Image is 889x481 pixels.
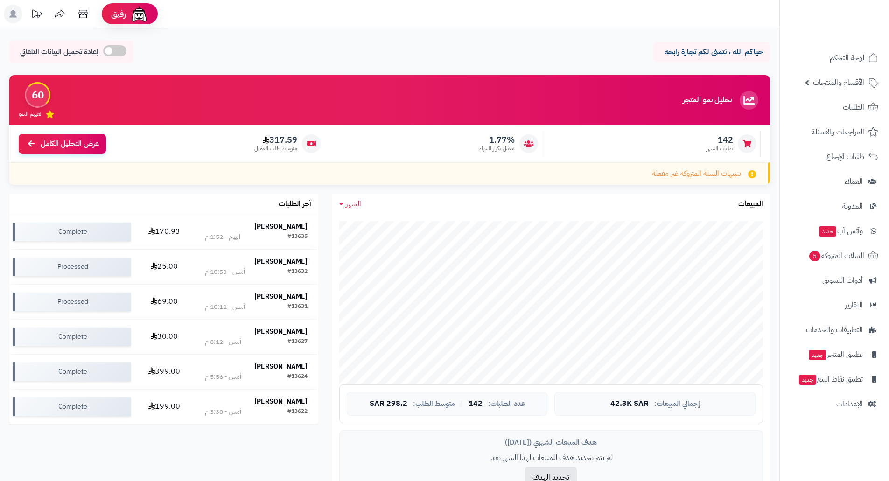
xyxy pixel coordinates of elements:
span: التقارير [845,299,863,312]
div: أمس - 3:30 م [205,407,241,417]
span: عدد الطلبات: [488,400,525,408]
strong: [PERSON_NAME] [254,257,308,266]
img: ai-face.png [130,5,148,23]
a: الطلبات [785,96,883,119]
span: جديد [819,226,836,237]
strong: [PERSON_NAME] [254,222,308,231]
a: التقارير [785,294,883,316]
div: Complete [13,328,131,346]
span: 142 [706,135,733,145]
span: الشهر [346,198,361,209]
span: الأقسام والمنتجات [813,76,864,89]
span: العملاء [845,175,863,188]
div: #13632 [287,267,308,277]
td: 25.00 [134,250,194,284]
span: 1.77% [479,135,515,145]
span: إجمالي المبيعات: [654,400,700,408]
span: التطبيقات والخدمات [806,323,863,336]
span: طلبات الإرجاع [826,150,864,163]
span: إعادة تحميل البيانات التلقائي [20,47,98,57]
a: لوحة التحكم [785,47,883,69]
strong: [PERSON_NAME] [254,362,308,371]
span: 298.2 SAR [370,400,407,408]
a: المدونة [785,195,883,217]
a: تطبيق نقاط البيعجديد [785,368,883,390]
a: المراجعات والأسئلة [785,121,883,143]
div: Complete [13,223,131,241]
a: الشهر [339,199,361,209]
p: حياكم الله ، نتمنى لكم تجارة رابحة [660,47,763,57]
strong: [PERSON_NAME] [254,327,308,336]
strong: [PERSON_NAME] [254,397,308,406]
div: أمس - 10:53 م [205,267,245,277]
a: الإعدادات [785,393,883,415]
span: تطبيق المتجر [808,348,863,361]
span: الطلبات [843,101,864,114]
h3: آخر الطلبات [279,200,311,209]
span: متوسط الطلب: [413,400,455,408]
span: المراجعات والأسئلة [812,125,864,139]
span: متوسط طلب العميل [254,145,297,153]
span: | [461,400,463,407]
div: أمس - 8:12 م [205,337,241,347]
a: وآتس آبجديد [785,220,883,242]
a: تطبيق المتجرجديد [785,343,883,366]
span: لوحة التحكم [830,51,864,64]
span: 5 [809,251,820,261]
td: 69.00 [134,285,194,319]
a: السلات المتروكة5 [785,244,883,267]
div: #13622 [287,407,308,417]
span: 317.59 [254,135,297,145]
h3: المبيعات [738,200,763,209]
span: طلبات الشهر [706,145,733,153]
h3: تحليل نمو المتجر [683,96,732,105]
div: Processed [13,258,131,276]
td: 399.00 [134,355,194,389]
span: وآتس آب [818,224,863,237]
span: أدوات التسويق [822,274,863,287]
span: تنبيهات السلة المتروكة غير مفعلة [652,168,741,179]
span: جديد [809,350,826,360]
span: تقييم النمو [19,110,41,118]
div: اليوم - 1:52 م [205,232,240,242]
div: أمس - 10:11 م [205,302,245,312]
div: #13635 [287,232,308,242]
div: هدف المبيعات الشهري ([DATE]) [347,438,756,447]
span: 142 [469,400,483,408]
p: لم يتم تحديد هدف للمبيعات لهذا الشهر بعد. [347,453,756,463]
td: 30.00 [134,320,194,354]
div: Processed [13,293,131,311]
a: عرض التحليل الكامل [19,134,106,154]
td: 199.00 [134,390,194,424]
div: #13627 [287,337,308,347]
td: 170.93 [134,215,194,249]
span: تطبيق نقاط البيع [798,373,863,386]
div: Complete [13,397,131,416]
a: تحديثات المنصة [25,5,48,26]
div: #13631 [287,302,308,312]
span: المدونة [842,200,863,213]
span: معدل تكرار الشراء [479,145,515,153]
a: طلبات الإرجاع [785,146,883,168]
span: عرض التحليل الكامل [41,139,99,149]
div: #13624 [287,372,308,382]
span: 42.3K SAR [610,400,649,408]
a: العملاء [785,170,883,193]
span: السلات المتروكة [808,249,864,262]
span: رفيق [111,8,126,20]
img: logo-2.png [826,25,880,45]
span: جديد [799,375,816,385]
strong: [PERSON_NAME] [254,292,308,301]
a: التطبيقات والخدمات [785,319,883,341]
div: أمس - 5:56 م [205,372,241,382]
div: Complete [13,362,131,381]
a: أدوات التسويق [785,269,883,292]
span: الإعدادات [836,397,863,411]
